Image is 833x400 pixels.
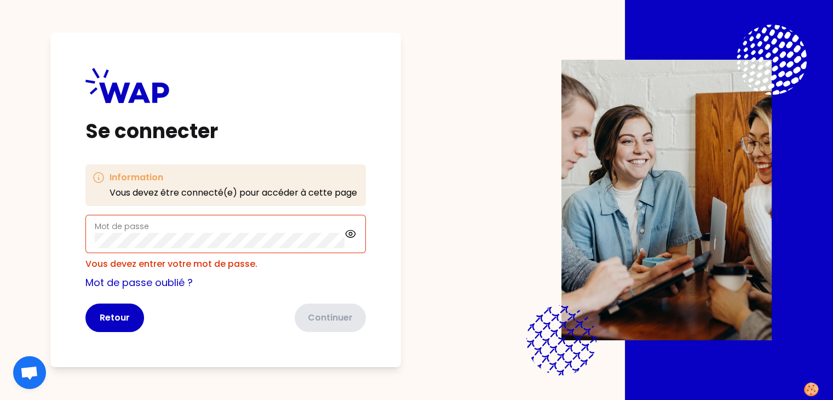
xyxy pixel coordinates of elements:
[561,60,772,340] img: Description
[85,276,193,289] a: Mot de passe oublié ?
[85,121,366,142] h1: Se connecter
[295,304,366,332] button: Continuer
[85,304,144,332] button: Retour
[95,221,149,232] label: Mot de passe
[85,258,366,271] div: Vous devez entrer votre mot de passe.
[110,186,357,199] p: Vous devez être connecté(e) pour accéder à cette page
[13,356,46,389] div: Ouvrir le chat
[110,171,357,184] h3: Information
